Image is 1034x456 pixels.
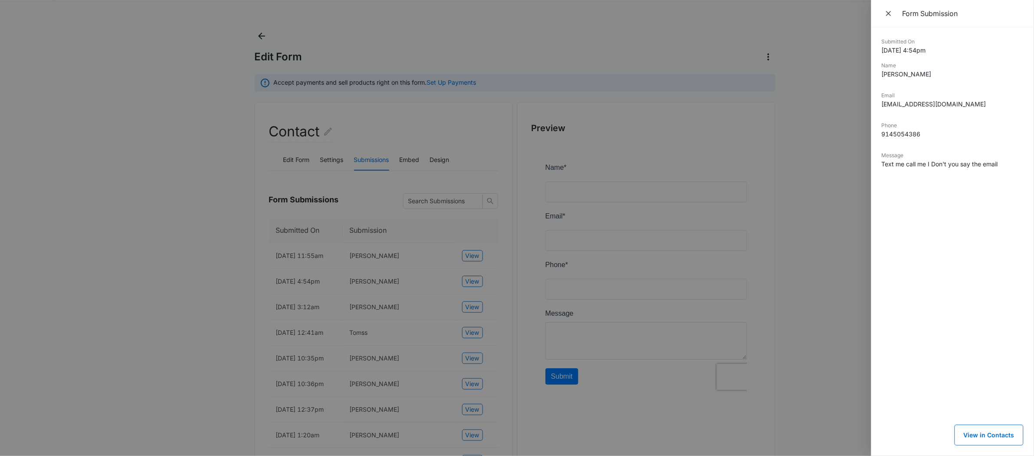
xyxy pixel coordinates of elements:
[6,210,27,218] span: Submit
[882,92,1024,99] dt: Email
[171,202,282,228] iframe: reCAPTCHA
[882,46,1024,55] dd: [DATE] 4:54pm
[882,69,1024,79] dd: [PERSON_NAME]
[882,38,1024,46] dt: Submitted On
[955,425,1024,446] button: View in Contacts
[882,7,897,20] button: Close
[882,152,1024,159] dt: Message
[882,129,1024,139] dd: 9145054386
[903,9,1024,18] div: Form Submission
[884,7,895,20] span: Close
[882,99,1024,109] dd: [EMAIL_ADDRESS][DOMAIN_NAME]
[882,122,1024,129] dt: Phone
[882,159,1024,169] dd: Text me call me I Don't you say the email
[882,62,1024,69] dt: Name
